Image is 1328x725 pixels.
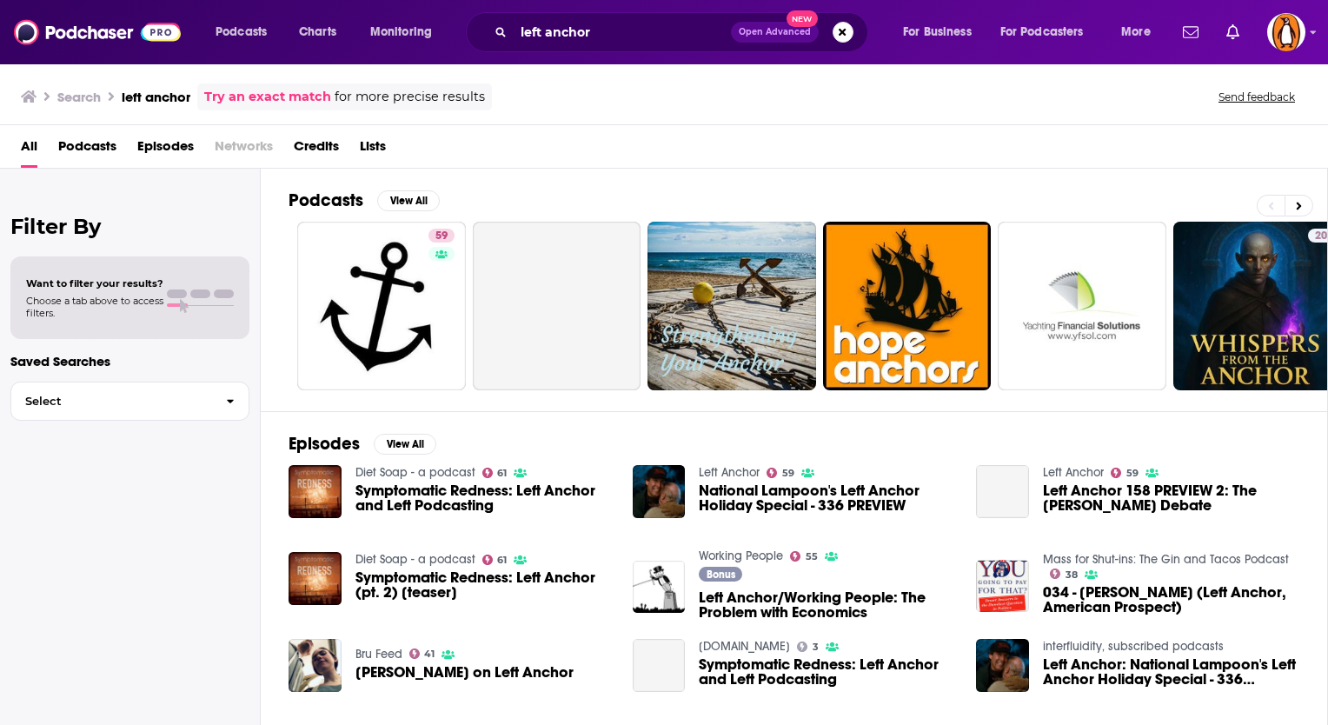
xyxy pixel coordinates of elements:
button: open menu [203,18,289,46]
img: User Profile [1267,13,1305,51]
a: Symptomatic Redness: Left Anchor (pt. 2) [teaser] [355,570,612,600]
span: 61 [497,469,507,477]
a: Bru Feed [355,647,402,662]
button: open menu [1109,18,1172,46]
img: 034 - Ryan Cooper (Left Anchor, American Prospect) [976,560,1029,613]
span: Charts [299,20,336,44]
a: 38 [1050,569,1078,579]
img: Left Anchor/Working People: The Problem with Economics [633,561,686,614]
span: [PERSON_NAME] on Left Anchor [355,665,574,680]
img: Symptomatic Redness: Left Anchor and Left Podcasting [289,465,342,518]
button: View All [377,190,440,211]
a: Credits [294,132,339,168]
button: Send feedback [1213,90,1300,104]
button: open menu [358,18,455,46]
a: 3 [797,642,819,652]
span: 41 [424,650,435,658]
img: Left Anchor: National Lampoon's Left Anchor Holiday Special - 336 PREVIEW [976,639,1029,692]
button: Select [10,382,249,421]
span: Networks [215,132,273,168]
h2: Podcasts [289,190,363,211]
a: Try an exact match [204,87,331,107]
span: 59 [435,228,448,245]
a: Left Anchor 158 PREVIEW 2: The Trump-Biden Debate [1043,483,1299,513]
a: Mass for Shut-ins: The Gin and Tacos Podcast [1043,552,1289,567]
a: 55 [790,551,818,562]
a: 59 [1111,468,1139,478]
button: View All [374,434,436,455]
button: Show profile menu [1267,13,1305,51]
a: Diet Soap - a podcast [355,552,475,567]
a: 41 [409,649,435,659]
h3: Search [57,89,101,105]
span: for more precise results [335,87,485,107]
span: 38 [1066,571,1078,579]
span: 59 [782,469,794,477]
span: Select [11,396,212,407]
a: Working People [699,549,783,563]
a: 59 [297,222,466,390]
img: Matt on Left Anchor [289,639,342,692]
span: 59 [1126,469,1139,477]
a: douglaslain.com [699,639,790,654]
a: 59 [767,468,794,478]
a: Matt on Left Anchor [355,665,574,680]
span: Logged in as penguin_portfolio [1267,13,1305,51]
a: 59 [428,229,455,243]
span: 20 [1315,228,1327,245]
div: Search podcasts, credits, & more... [482,12,885,52]
a: 61 [482,468,508,478]
a: Symptomatic Redness: Left Anchor and Left Podcasting [355,483,612,513]
a: PodcastsView All [289,190,440,211]
span: National Lampoon's Left Anchor Holiday Special - 336 PREVIEW [699,483,955,513]
a: Left Anchor [699,465,760,480]
a: Symptomatic Redness: Left Anchor and Left Podcasting [633,639,686,692]
span: 61 [497,556,507,564]
a: All [21,132,37,168]
button: Open AdvancedNew [731,22,819,43]
a: Symptomatic Redness: Left Anchor and Left Podcasting [699,657,955,687]
span: Bonus [707,569,735,580]
span: Lists [360,132,386,168]
a: EpisodesView All [289,433,436,455]
a: Left Anchor/Working People: The Problem with Economics [699,590,955,620]
a: Left Anchor [1043,465,1104,480]
h2: Episodes [289,433,360,455]
span: For Podcasters [1000,20,1084,44]
img: Symptomatic Redness: Left Anchor (pt. 2) [teaser] [289,552,342,605]
h3: left anchor [122,89,190,105]
span: Monitoring [370,20,432,44]
span: Choose a tab above to access filters. [26,295,163,319]
a: 61 [482,555,508,565]
span: 034 - [PERSON_NAME] (Left Anchor, American Prospect) [1043,585,1299,615]
a: Left Anchor 158 PREVIEW 2: The Trump-Biden Debate [976,465,1029,518]
a: Charts [288,18,347,46]
a: Left Anchor: National Lampoon's Left Anchor Holiday Special - 336 PREVIEW [1043,657,1299,687]
a: 034 - Ryan Cooper (Left Anchor, American Prospect) [1043,585,1299,615]
button: open menu [891,18,993,46]
span: Podcasts [216,20,267,44]
span: Left Anchor 158 PREVIEW 2: The [PERSON_NAME] Debate [1043,483,1299,513]
span: Want to filter your results? [26,277,163,289]
a: Diet Soap - a podcast [355,465,475,480]
a: interfluidity, subscribed podcasts [1043,639,1224,654]
button: open menu [989,18,1109,46]
span: 55 [806,553,818,561]
span: More [1121,20,1151,44]
a: Podchaser - Follow, Share and Rate Podcasts [14,16,181,49]
input: Search podcasts, credits, & more... [514,18,731,46]
a: Podcasts [58,132,116,168]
